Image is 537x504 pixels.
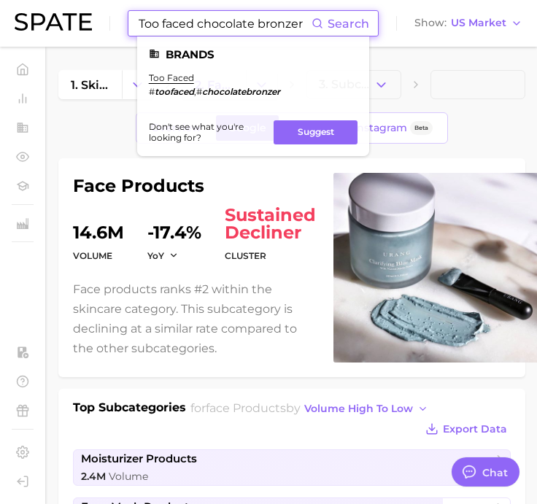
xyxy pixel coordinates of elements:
[147,249,179,262] button: YoY
[73,206,124,241] dd: 14.6m
[149,121,265,143] span: Don't see what you're looking for?
[15,13,92,31] img: SPATE
[149,72,194,83] a: too faced
[341,115,445,141] a: InstagramBeta
[122,70,153,99] button: Change Category
[225,247,316,265] dt: cluster
[147,249,164,262] span: YoY
[190,401,433,415] span: for by
[73,399,186,419] h1: Top Subcategories
[149,86,155,97] span: #
[414,19,447,27] span: Show
[354,122,407,134] span: Instagram
[73,279,316,359] p: Face products ranks #2 within the skincare category. This subcategory is declining at a similar r...
[443,423,507,435] span: Export Data
[225,206,316,241] span: sustained decliner
[451,19,506,27] span: US Market
[109,470,148,483] span: Volume
[414,122,428,134] span: Beta
[206,401,286,415] span: face products
[304,403,413,415] span: volume high to low
[422,419,511,439] button: Export Data
[73,177,316,195] h1: face products
[196,86,202,97] span: #
[71,78,109,92] span: 1. skincare
[58,70,122,99] a: 1. skincare
[137,11,312,36] input: Search here for a brand, industry, or ingredient
[12,470,34,492] a: Log out. Currently logged in with e-mail emilykwon@gmail.com.
[147,206,201,241] dd: -17.4%
[81,452,197,466] span: moisturizer products
[73,449,511,486] a: moisturizer products2.4m Volume-11.2% YoY
[301,399,433,419] button: volume high to low
[73,247,124,265] dt: volume
[149,48,358,61] li: Brands
[202,86,280,97] em: chocolatebronzer
[274,120,358,144] button: Suggest
[81,470,106,483] span: 2.4m
[411,14,526,33] button: ShowUS Market
[149,86,280,97] div: ,
[155,86,194,97] em: toofaced
[328,17,369,31] span: Search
